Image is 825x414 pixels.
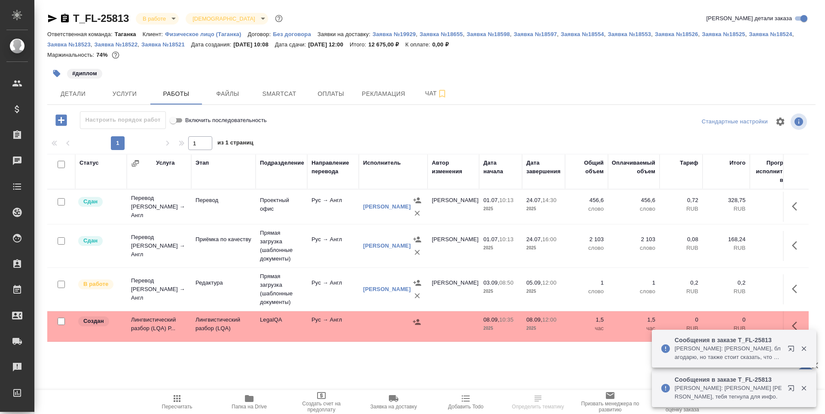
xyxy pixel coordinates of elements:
[104,89,145,99] span: Услуги
[698,31,702,37] p: ,
[165,30,248,37] a: Физическое лицо (Таганка)
[256,344,307,374] td: LegalQA
[707,235,746,244] p: 168,24
[73,12,129,24] a: T_FL-25813
[77,196,122,208] div: Менеджер проверил работу исполнителя, передает ее на следующий этап
[542,316,556,323] p: 12:00
[569,287,604,296] p: слово
[749,30,792,39] button: Заявка №18524
[651,31,655,37] p: ,
[569,316,604,324] p: 1,5
[612,279,655,287] p: 1
[483,159,518,176] div: Дата начала
[526,159,561,176] div: Дата завершения
[526,236,542,242] p: 24.07,
[675,344,782,362] p: [PERSON_NAME]: [PERSON_NAME], благодарю, но также стоит сказать, что референс был только для одно...
[483,324,518,333] p: 2025
[707,205,746,213] p: RUB
[463,31,467,37] p: ,
[664,196,698,205] p: 0,72
[526,279,542,286] p: 05.09,
[83,236,98,245] p: Сдан
[410,316,423,328] button: Назначить
[526,244,561,252] p: 2025
[561,31,604,37] p: Заявка №18554
[791,113,809,130] span: Посмотреть информацию
[612,205,655,213] p: слово
[143,31,165,37] p: Клиент:
[702,30,745,39] button: Заявка №18525
[256,224,307,267] td: Прямая загрузка (шаблонные документы)
[787,196,807,217] button: Здесь прячутся важные кнопки
[664,235,698,244] p: 0,08
[373,30,416,39] button: Заявка №19929
[83,280,108,288] p: В работе
[664,279,698,287] p: 0,2
[428,192,479,222] td: [PERSON_NAME]
[368,41,405,48] p: 12 675,00 ₽
[411,207,424,220] button: Удалить
[363,203,411,210] a: [PERSON_NAME]
[137,41,141,48] p: ,
[675,375,782,384] p: Сообщения в заказе T_FL-25813
[707,244,746,252] p: RUB
[526,205,561,213] p: 2025
[569,205,604,213] p: слово
[664,316,698,324] p: 0
[77,316,122,327] div: Заказ еще не согласован с клиентом, искать исполнителей рано
[483,287,518,296] p: 2025
[700,115,770,129] div: split button
[60,13,70,24] button: Скопировать ссылку
[782,340,803,361] button: Открыть в новой вкладке
[707,316,746,324] p: 0
[186,13,268,25] div: В работе
[557,31,561,37] p: ,
[542,279,556,286] p: 12:00
[127,311,191,341] td: Лингвистический разбор (LQA) Р...
[612,196,655,205] p: 456,6
[196,159,209,167] div: Этап
[79,159,99,167] div: Статус
[707,279,746,287] p: 0,2
[416,88,457,99] span: Чат
[259,89,300,99] span: Smartcat
[612,287,655,296] p: слово
[247,31,273,37] p: Договор:
[419,31,463,37] p: Заявка №18655
[569,196,604,205] p: 456,6
[483,197,499,203] p: 01.07,
[49,111,73,129] button: Добавить работу
[542,197,556,203] p: 14:30
[196,235,251,244] p: Приёмка по качеству
[136,13,179,25] div: В работе
[499,316,513,323] p: 10:35
[362,89,405,99] span: Рекламация
[196,196,251,205] p: Перевод
[191,41,233,48] p: Дата создания:
[127,344,191,374] td: Лингвистический разбор (LQA) Р...
[115,31,143,37] p: Таганка
[569,324,604,333] p: час
[307,192,359,222] td: Рус → Англ
[664,287,698,296] p: RUB
[664,324,698,333] p: RUB
[680,159,698,167] div: Тариф
[310,89,351,99] span: Оплаты
[707,324,746,333] p: RUB
[795,384,813,392] button: Закрыть
[156,159,174,167] div: Услуга
[526,316,542,323] p: 08.09,
[411,246,424,259] button: Удалить
[604,31,608,37] p: ,
[91,41,95,48] p: ,
[411,346,424,359] button: Назначить
[307,274,359,304] td: Рус → Англ
[363,242,411,249] a: [PERSON_NAME]
[416,31,420,37] p: ,
[655,30,698,39] button: Заявка №18526
[275,41,308,48] p: Дата сдачи:
[256,311,307,341] td: LegalQA
[499,279,513,286] p: 08:50
[77,235,122,247] div: Менеджер проверил работу исполнителя, передает ее на следующий этап
[787,235,807,256] button: Здесь прячутся важные кнопки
